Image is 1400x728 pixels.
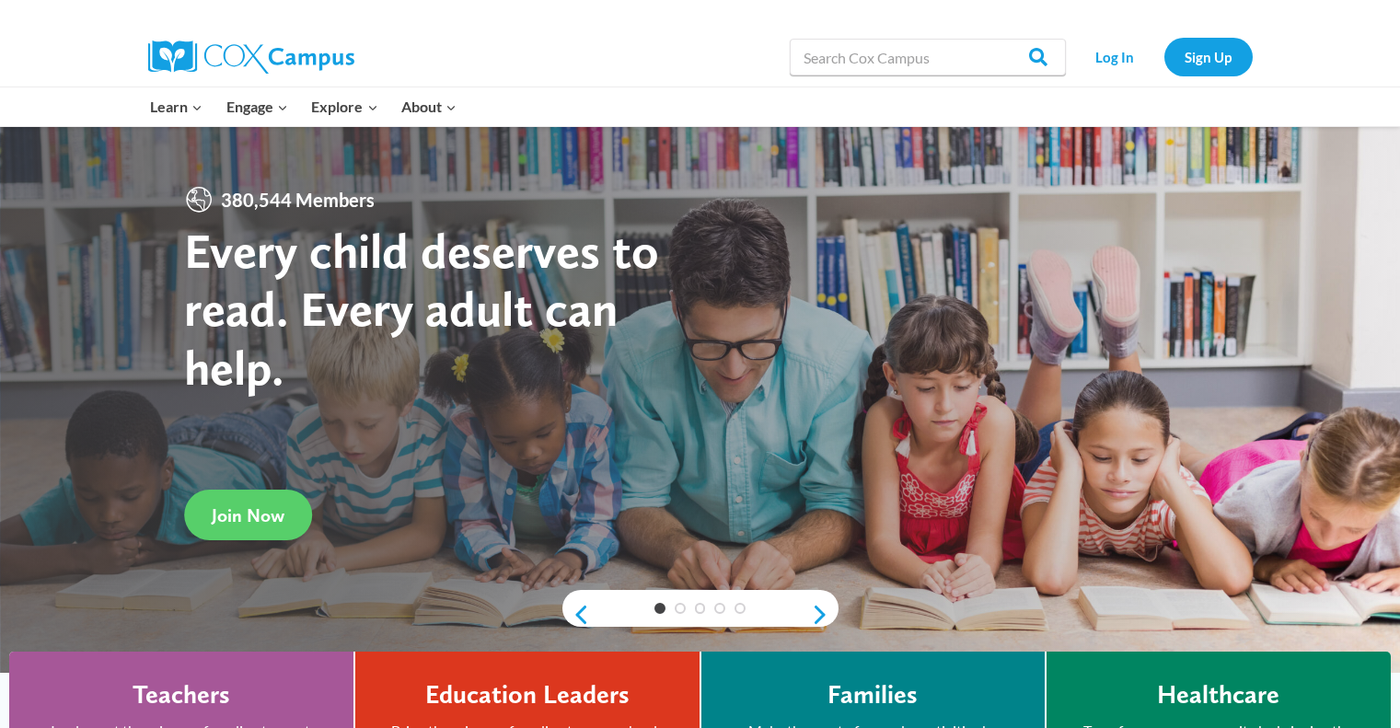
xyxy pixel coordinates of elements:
[695,603,706,614] a: 3
[226,95,288,119] span: Engage
[184,221,659,397] strong: Every child deserves to read. Every adult can help.
[311,95,377,119] span: Explore
[811,604,839,626] a: next
[150,95,202,119] span: Learn
[562,604,590,626] a: previous
[133,679,230,711] h4: Teachers
[184,490,312,540] a: Join Now
[1075,38,1155,75] a: Log In
[790,39,1066,75] input: Search Cox Campus
[139,87,469,126] nav: Primary Navigation
[654,603,665,614] a: 1
[425,679,630,711] h4: Education Leaders
[1157,679,1279,711] h4: Healthcare
[714,603,725,614] a: 4
[735,603,746,614] a: 5
[148,40,354,74] img: Cox Campus
[675,603,686,614] a: 2
[214,185,382,214] span: 380,544 Members
[827,679,918,711] h4: Families
[1075,38,1253,75] nav: Secondary Navigation
[212,504,284,526] span: Join Now
[401,95,457,119] span: About
[562,596,839,633] div: content slider buttons
[1164,38,1253,75] a: Sign Up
